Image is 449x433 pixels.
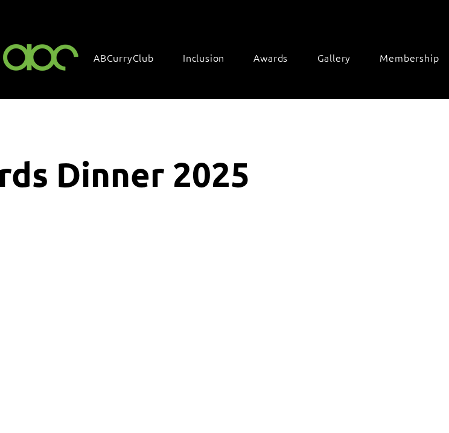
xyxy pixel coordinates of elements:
span: Gallery [317,51,351,64]
div: Inclusion [177,45,243,70]
span: Membership [380,51,439,64]
a: ABCurryClub [88,45,172,70]
span: ABCurryClub [94,51,154,64]
span: Inclusion [183,51,224,64]
span: Awards [253,51,288,64]
a: Gallery [311,45,369,70]
div: Awards [247,45,306,70]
